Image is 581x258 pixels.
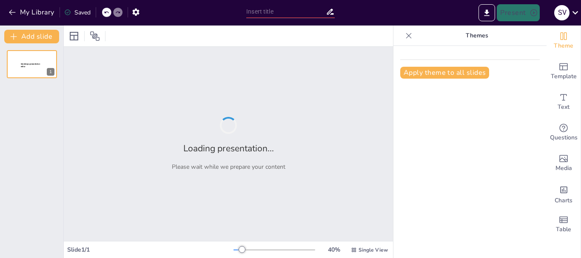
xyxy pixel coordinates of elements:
[547,179,581,209] div: Add charts and graphs
[558,102,570,112] span: Text
[183,142,274,154] h2: Loading presentation...
[21,63,40,68] span: Sendsteps presentation editor
[246,6,326,18] input: Insert title
[400,67,489,79] button: Apply theme to all slides
[547,26,581,56] div: Change the overall theme
[555,164,572,173] span: Media
[64,9,91,17] div: Saved
[547,87,581,117] div: Add text boxes
[554,5,570,20] div: S V
[556,225,571,234] span: Table
[547,148,581,179] div: Add images, graphics, shapes or video
[4,30,59,43] button: Add slide
[6,6,58,19] button: My Library
[478,4,495,21] button: Export to PowerPoint
[416,26,538,46] p: Themes
[47,68,54,76] div: 1
[547,56,581,87] div: Add ready made slides
[67,246,234,254] div: Slide 1 / 1
[90,31,100,41] span: Position
[324,246,344,254] div: 40 %
[551,72,577,81] span: Template
[554,41,573,51] span: Theme
[555,196,572,205] span: Charts
[67,29,81,43] div: Layout
[172,163,285,171] p: Please wait while we prepare your content
[359,247,388,253] span: Single View
[550,133,578,142] span: Questions
[547,209,581,240] div: Add a table
[554,4,570,21] button: S V
[7,50,57,78] div: 1
[497,4,539,21] button: Present
[547,117,581,148] div: Get real-time input from your audience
